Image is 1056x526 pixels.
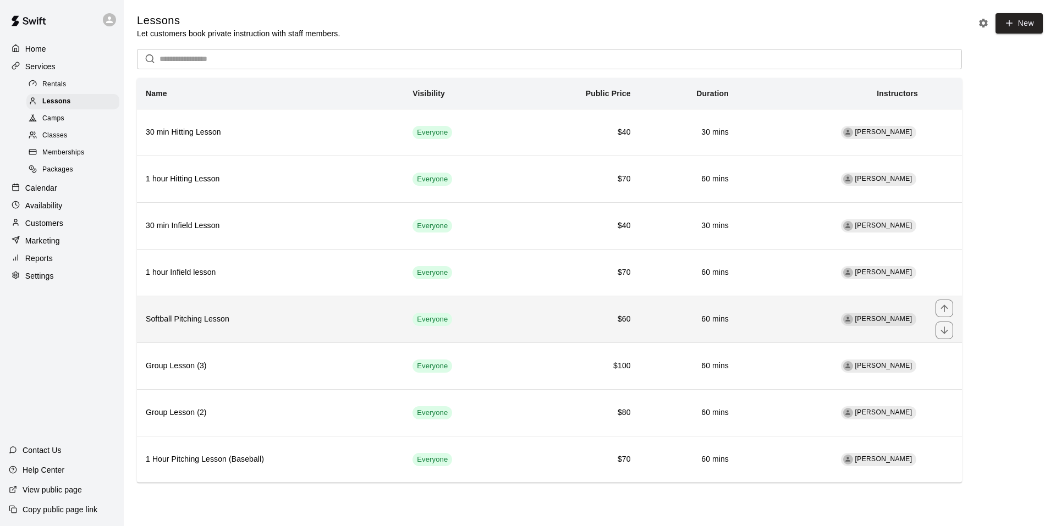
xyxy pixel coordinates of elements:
b: Instructors [877,89,918,98]
p: View public page [23,484,82,495]
a: Marketing [9,232,115,249]
span: Everyone [413,174,452,185]
a: Home [9,41,115,57]
span: Everyone [413,408,452,418]
p: Services [25,61,56,72]
h6: $40 [525,126,631,139]
span: [PERSON_NAME] [855,222,912,229]
a: Camps [26,110,124,128]
h5: Lessons [137,13,340,28]
div: Chloe Bennett [843,314,853,324]
div: Memberships [26,145,119,160]
span: [PERSON_NAME] [855,362,912,369]
div: Matthew Burns [843,174,853,184]
a: Reports [9,250,115,267]
h6: 1 hour Infield lesson [146,267,395,279]
h6: 60 mins [648,360,729,372]
h6: 30 mins [648,220,729,232]
div: This service is visible to all of your customers [413,266,452,279]
div: This service is visible to all of your customers [413,126,452,139]
div: Matthew Burns [843,221,853,231]
a: Customers [9,215,115,231]
h6: 60 mins [648,453,729,466]
h6: Group Lesson (3) [146,360,395,372]
h6: $60 [525,313,631,325]
b: Name [146,89,167,98]
span: [PERSON_NAME] [855,455,912,463]
h6: $100 [525,360,631,372]
div: Matthew Burns [843,128,853,137]
p: Calendar [25,182,57,193]
h6: $80 [525,407,631,419]
h6: 1 hour Hitting Lesson [146,173,395,185]
a: Services [9,58,115,75]
span: [PERSON_NAME] [855,315,912,323]
a: Lessons [26,93,124,110]
h6: $70 [525,267,631,279]
span: Everyone [413,221,452,231]
h6: $70 [525,173,631,185]
a: Calendar [9,180,115,196]
p: Contact Us [23,445,62,456]
h6: $70 [525,453,631,466]
h6: Softball Pitching Lesson [146,313,395,325]
a: Memberships [26,145,124,162]
span: Everyone [413,268,452,278]
b: Duration [696,89,729,98]
span: [PERSON_NAME] [855,128,912,136]
p: Settings [25,270,54,281]
div: Matthew Burns [843,268,853,278]
h6: Group Lesson (2) [146,407,395,419]
div: Matthew Burns [843,455,853,464]
h6: 60 mins [648,407,729,419]
a: Packages [26,162,124,179]
span: Everyone [413,455,452,465]
div: Matthew Burns [843,361,853,371]
p: Let customers book private instruction with staff members. [137,28,340,39]
h6: 30 mins [648,126,729,139]
b: Visibility [413,89,445,98]
div: This service is visible to all of your customers [413,406,452,419]
h6: 1 Hour Pitching Lesson (Baseball) [146,453,395,466]
div: Classes [26,128,119,143]
h6: 30 min Hitting Lesson [146,126,395,139]
button: move item up [936,300,953,317]
div: This service is visible to all of your customers [413,453,452,466]
div: This service is visible to all of your customers [413,219,452,232]
span: Camps [42,113,64,124]
p: Copy public page link [23,504,97,515]
span: [PERSON_NAME] [855,408,912,416]
span: Classes [42,130,67,141]
div: Matthew Burns [843,408,853,418]
span: Everyone [413,314,452,325]
h6: 60 mins [648,313,729,325]
span: [PERSON_NAME] [855,268,912,276]
div: Rentals [26,77,119,92]
div: Packages [26,162,119,178]
span: Memberships [42,147,84,158]
a: Rentals [26,76,124,93]
p: Customers [25,218,63,229]
a: Settings [9,268,115,284]
span: [PERSON_NAME] [855,175,912,182]
div: This service is visible to all of your customers [413,173,452,186]
h6: 60 mins [648,173,729,185]
a: Availability [9,197,115,214]
span: Everyone [413,128,452,138]
button: Lesson settings [975,15,992,31]
p: Availability [25,200,63,211]
a: New [996,13,1043,34]
p: Help Center [23,464,64,475]
span: Rentals [42,79,67,90]
button: move item down [936,322,953,339]
p: Marketing [25,235,60,246]
span: Packages [42,164,73,175]
p: Reports [25,253,53,264]
table: simple table [137,78,962,483]
p: Home [25,43,46,54]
